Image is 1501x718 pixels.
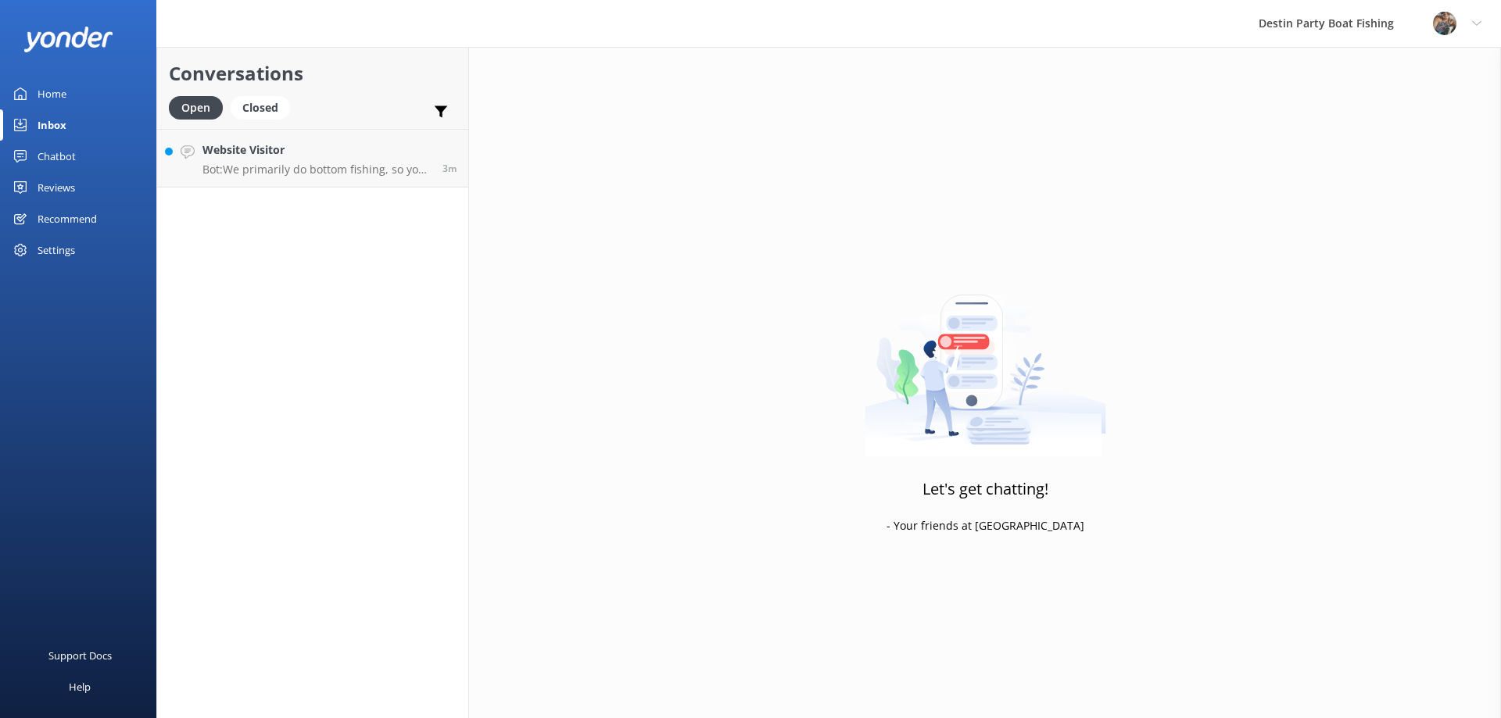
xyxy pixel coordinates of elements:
a: Closed [231,98,298,116]
div: Reviews [38,172,75,203]
div: Home [38,78,66,109]
h3: Let's get chatting! [922,477,1048,502]
a: Open [169,98,231,116]
div: Inbox [38,109,66,141]
span: Oct 05 2025 01:53pm (UTC -05:00) America/Cancun [442,162,457,175]
img: yonder-white-logo.png [23,27,113,52]
p: Bot: We primarily do bottom fishing, so you can expect to catch snapper, grouper, triggerfish, co... [202,163,431,177]
div: Recommend [38,203,97,234]
div: Support Docs [48,640,112,671]
div: Settings [38,234,75,266]
img: artwork of a man stealing a conversation from at giant smartphone [865,262,1106,457]
div: Closed [231,96,290,120]
div: Chatbot [38,141,76,172]
img: 250-1666038197.jpg [1433,12,1456,35]
div: Help [69,671,91,702]
div: Open [169,96,223,120]
h2: Conversations [169,59,457,88]
h4: Website Visitor [202,141,431,159]
a: Website VisitorBot:We primarily do bottom fishing, so you can expect to catch snapper, grouper, t... [157,129,468,188]
p: - Your friends at [GEOGRAPHIC_DATA] [887,517,1084,534]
